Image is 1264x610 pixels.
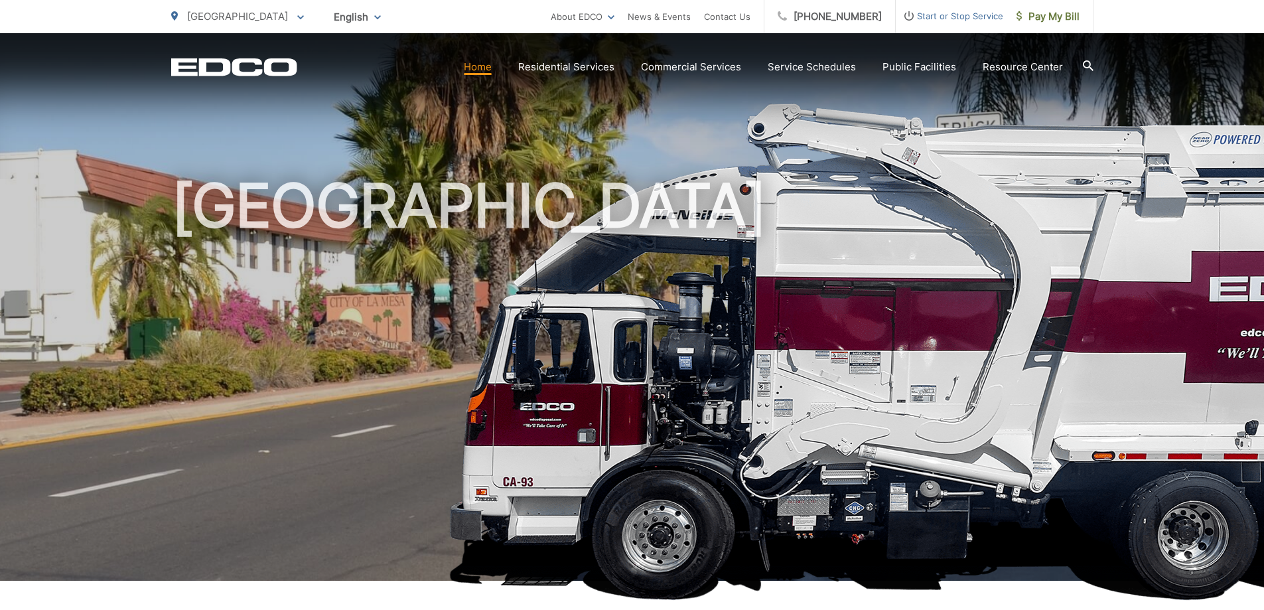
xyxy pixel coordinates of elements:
[171,58,297,76] a: EDCD logo. Return to the homepage.
[628,9,691,25] a: News & Events
[1017,9,1080,25] span: Pay My Bill
[641,59,741,75] a: Commercial Services
[704,9,750,25] a: Contact Us
[983,59,1063,75] a: Resource Center
[768,59,856,75] a: Service Schedules
[882,59,956,75] a: Public Facilities
[551,9,614,25] a: About EDCO
[518,59,614,75] a: Residential Services
[171,173,1093,593] h1: [GEOGRAPHIC_DATA]
[187,10,288,23] span: [GEOGRAPHIC_DATA]
[464,59,492,75] a: Home
[324,5,391,29] span: English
